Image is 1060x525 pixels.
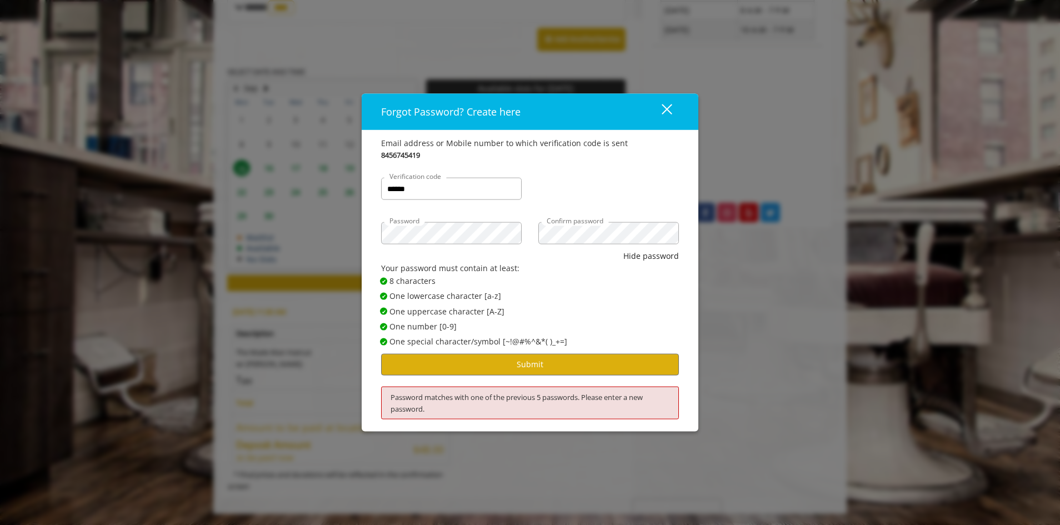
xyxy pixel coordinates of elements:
span: ✔ [382,307,386,316]
span: ✔ [382,292,386,301]
span: ✔ [382,277,386,286]
span: One lowercase character [a-z] [389,290,501,302]
input: Confirm password [538,222,679,244]
div: Email address or Mobile number to which verification code is sent [381,137,679,149]
span: 8 characters [389,274,436,287]
span: One uppercase character [A-Z] [389,305,504,317]
button: close dialog [641,100,679,123]
span: ✔ [382,337,386,346]
button: Submit [381,353,679,375]
div: Your password must contain at least: [381,262,679,274]
label: Confirm password [541,216,609,226]
span: ✔ [382,322,386,331]
span: One number [0-9] [389,321,457,333]
b: 8456745419 [381,149,420,161]
span: Forgot Password? Create here [381,104,521,118]
button: Hide password [623,250,679,262]
div: Password matches with one of the previous 5 passwords. Please enter a new password. [381,386,679,419]
span: One special character/symbol [~!@#%^&*( )_+=] [389,336,567,348]
input: Verification code [381,178,522,200]
label: Password [384,216,425,226]
div: close dialog [649,103,671,120]
input: Password [381,222,522,244]
label: Verification code [384,171,447,182]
